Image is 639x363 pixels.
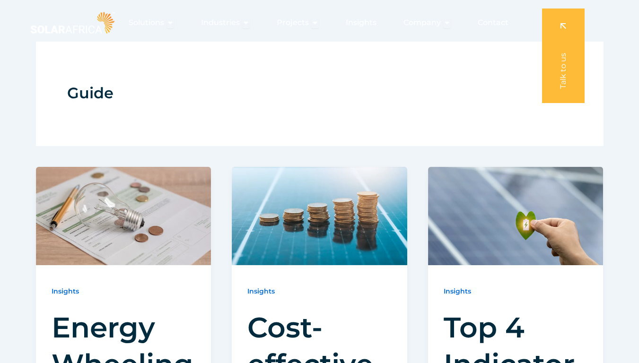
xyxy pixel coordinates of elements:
span: Solutions [129,17,164,28]
span: Company [403,17,441,28]
span: Industries [201,17,240,28]
a: Insights [247,287,275,295]
span: Projects [277,17,309,28]
a: Insights [346,17,376,28]
a: Insights [52,287,79,295]
a: Insights [444,287,471,295]
nav: Menu [117,13,516,32]
h1: Guide [67,73,572,113]
a: Contact [478,17,508,28]
div: Menu Toggle [117,13,516,32]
